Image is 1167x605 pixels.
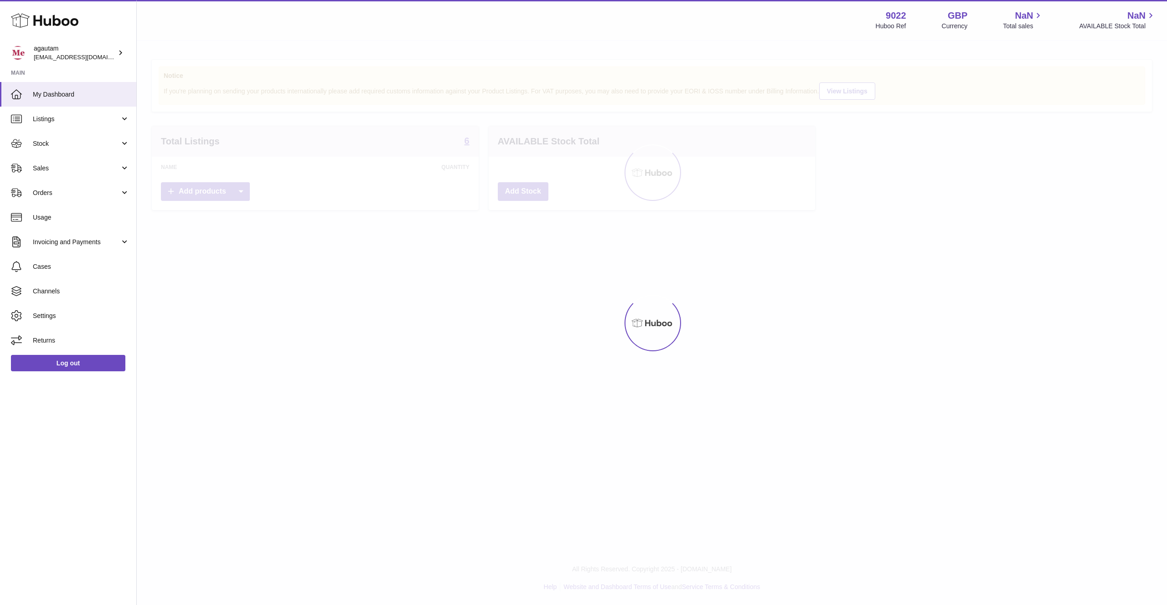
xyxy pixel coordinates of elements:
span: Channels [33,287,129,296]
span: NaN [1015,10,1033,22]
span: Usage [33,213,129,222]
span: Total sales [1003,22,1043,31]
span: NaN [1127,10,1146,22]
span: Orders [33,189,120,197]
a: NaN AVAILABLE Stock Total [1079,10,1156,31]
a: Log out [11,355,125,371]
div: Currency [942,22,968,31]
span: My Dashboard [33,90,129,99]
span: Listings [33,115,120,123]
span: Settings [33,312,129,320]
span: Cases [33,262,129,271]
strong: 9022 [886,10,906,22]
span: Invoicing and Payments [33,238,120,246]
img: info@naturemedical.co.uk [11,46,25,60]
span: AVAILABLE Stock Total [1079,22,1156,31]
div: Huboo Ref [876,22,906,31]
strong: GBP [948,10,967,22]
div: agautam [34,44,116,62]
a: NaN Total sales [1003,10,1043,31]
span: Stock [33,139,120,148]
span: Returns [33,336,129,345]
span: [EMAIL_ADDRESS][DOMAIN_NAME] [34,53,134,61]
span: Sales [33,164,120,173]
